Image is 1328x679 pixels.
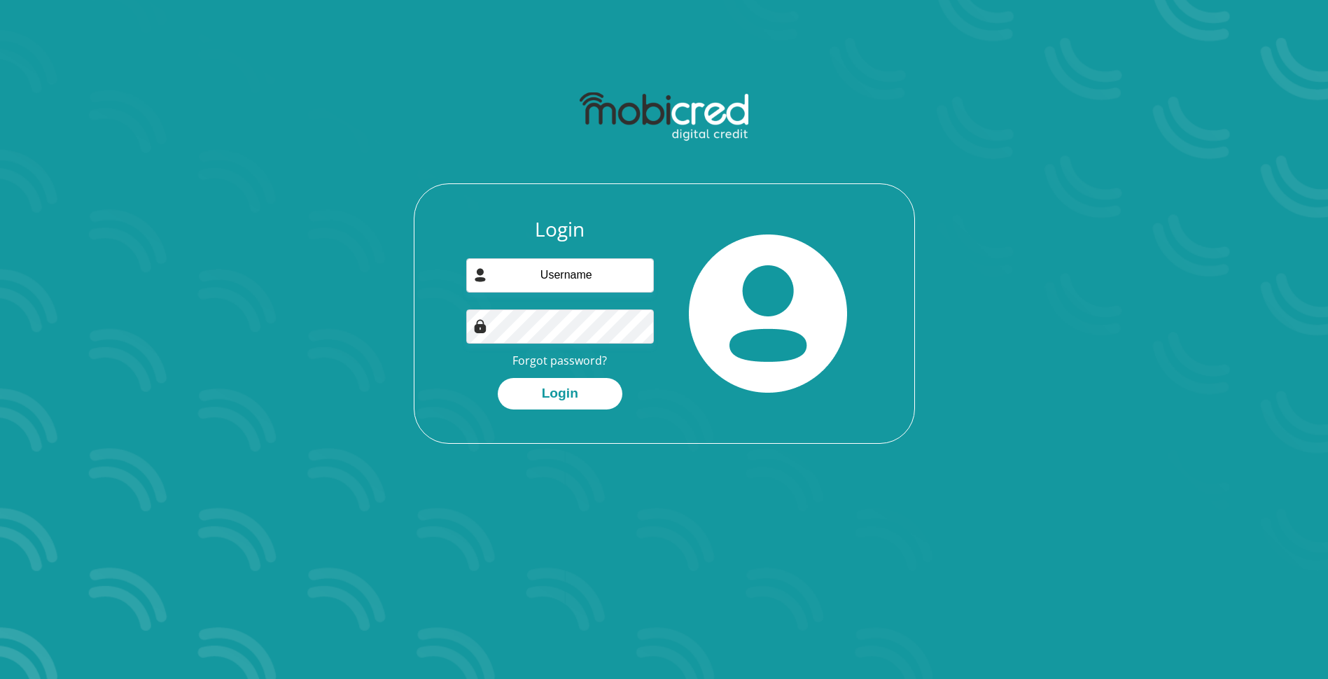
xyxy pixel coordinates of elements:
[580,92,748,141] img: mobicred logo
[498,378,622,409] button: Login
[473,319,487,333] img: Image
[473,268,487,282] img: user-icon image
[512,353,607,368] a: Forgot password?
[466,218,654,241] h3: Login
[466,258,654,293] input: Username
